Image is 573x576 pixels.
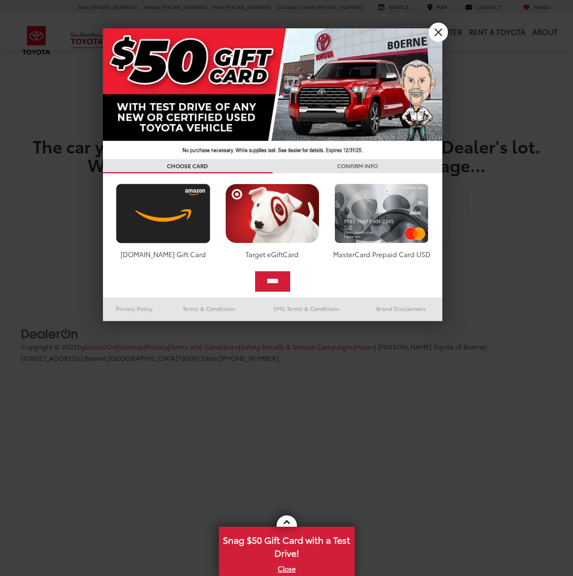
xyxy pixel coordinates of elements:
a: Privacy Policy [103,302,166,315]
div: Target eGiftCard [222,249,322,259]
img: 42635_top_851395.jpg [103,28,442,159]
a: Terms & Conditions [166,302,252,315]
a: Brand Disclaimers [360,302,442,315]
img: amazoncard.png [113,184,213,244]
h3: CHOOSE CARD [103,159,273,173]
div: [DOMAIN_NAME] Gift Card [113,249,213,259]
img: targetcard.png [222,184,322,244]
div: MasterCard Prepaid Card USD [331,249,432,259]
a: SMS Terms & Conditions [253,302,360,315]
img: mastercard.png [331,184,432,244]
h3: CONFIRM INFO [273,159,442,173]
span: Snag $50 Gift Card with a Test Drive! [220,528,354,562]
